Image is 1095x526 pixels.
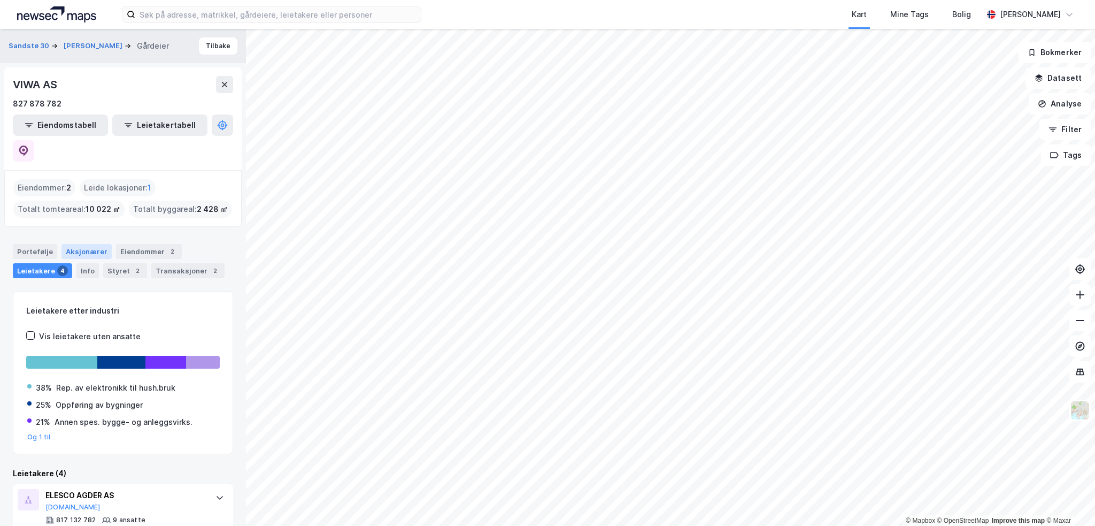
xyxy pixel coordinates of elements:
span: 10 022 ㎡ [86,203,120,216]
img: logo.a4113a55bc3d86da70a041830d287a7e.svg [17,6,96,22]
a: Improve this map [992,517,1045,524]
button: Tags [1041,144,1091,166]
div: 2 [132,265,143,276]
button: Og 1 til [27,433,51,441]
div: Vis leietakere uten ansatte [39,330,141,343]
img: Z [1070,400,1090,421]
button: [PERSON_NAME] [64,41,125,51]
button: Filter [1039,119,1091,140]
div: 817 132 782 [56,516,96,524]
div: Leietakere [13,263,72,278]
div: Portefølje [13,244,57,259]
button: Eiendomstabell [13,115,108,136]
div: Leietakere (4) [13,467,233,480]
div: ELESCO AGDER AS [45,489,205,502]
input: Søk på adresse, matrikkel, gårdeiere, leietakere eller personer [135,6,421,22]
a: OpenStreetMap [937,517,989,524]
span: 2 428 ㎡ [197,203,228,216]
iframe: Chat Widget [1042,475,1095,526]
button: Analyse [1029,93,1091,115]
div: VIWA AS [13,76,59,93]
div: Kontrollprogram for chat [1042,475,1095,526]
div: Oppføring av bygninger [56,399,143,411]
div: Eiendommer : [13,179,75,196]
span: 2 [66,181,71,194]
div: Annen spes. bygge- og anleggsvirks. [55,416,192,429]
div: Styret [103,263,147,278]
div: Leide lokasjoner : [80,179,156,196]
div: Info [76,263,99,278]
div: Mine Tags [890,8,929,21]
div: Transaksjoner [151,263,225,278]
div: 21% [36,416,50,429]
button: [DOMAIN_NAME] [45,503,101,512]
div: 2 [210,265,220,276]
button: Bokmerker [1019,42,1091,63]
div: 25% [36,399,51,411]
div: Totalt tomteareal : [13,201,125,218]
button: Tilbake [199,37,237,55]
div: Aksjonærer [61,244,112,259]
div: 827 878 782 [13,97,61,110]
div: 38% [36,382,52,394]
div: Bolig [952,8,971,21]
div: Kart [852,8,867,21]
button: Datasett [1025,67,1091,89]
div: Eiendommer [116,244,182,259]
div: Totalt byggareal : [129,201,232,218]
div: 4 [57,265,68,276]
a: Mapbox [906,517,935,524]
span: 1 [148,181,151,194]
div: [PERSON_NAME] [1000,8,1061,21]
div: 2 [167,246,178,257]
div: 9 ansatte [113,516,145,524]
div: Leietakere etter industri [26,304,220,317]
div: Rep. av elektronikk til hush.bruk [56,382,175,394]
button: Leietakertabell [112,115,207,136]
button: Sandstø 30 [9,41,51,51]
div: Gårdeier [137,40,169,52]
